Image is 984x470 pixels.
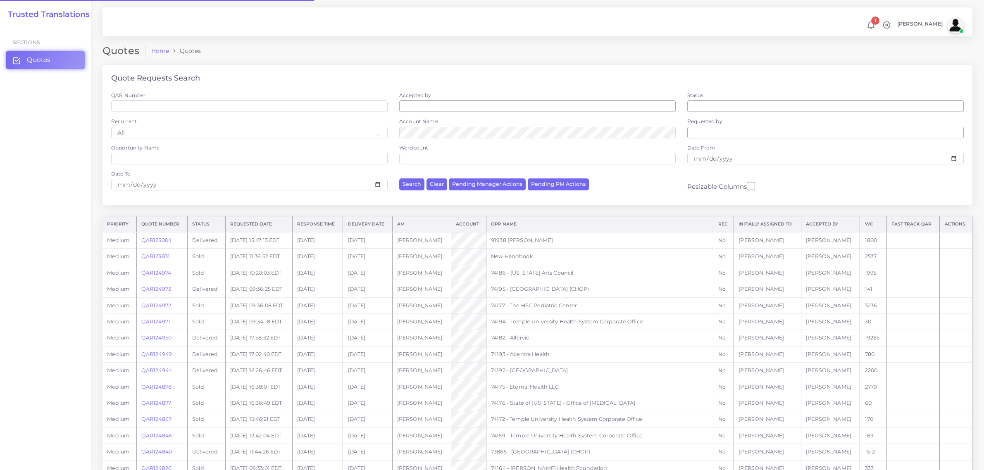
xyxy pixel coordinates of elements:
td: 74193 - Acentra Health [486,346,713,362]
td: Delivered [187,330,225,346]
a: QAR124973 [141,286,171,292]
td: Sold [187,265,225,281]
td: [PERSON_NAME] [801,395,860,411]
td: Sold [187,411,225,427]
td: No [713,411,734,427]
td: [PERSON_NAME] [392,297,451,313]
td: [PERSON_NAME] [801,363,860,379]
td: [DATE] [343,297,392,313]
td: 74194 - Temple University Health System Corporate Office [486,313,713,330]
td: [PERSON_NAME] [392,427,451,444]
td: [PERSON_NAME] [734,313,801,330]
a: 1 [864,21,878,30]
label: Recurrent [111,118,137,125]
label: Status [687,92,703,99]
td: [DATE] [343,330,392,346]
td: 780 [860,346,886,362]
td: New Handbook [486,249,713,265]
a: QAR123831 [141,253,170,259]
td: [PERSON_NAME] [734,281,801,297]
td: 2537 [860,249,886,265]
button: Search [399,178,424,190]
th: Accepted by [801,217,860,232]
td: [DATE] [293,411,343,427]
td: [PERSON_NAME] [392,249,451,265]
span: medium [107,384,129,390]
td: [PERSON_NAME] [801,411,860,427]
td: [PERSON_NAME] [392,346,451,362]
td: Sold [187,313,225,330]
span: medium [107,253,129,259]
td: 74182 - Allervie [486,330,713,346]
input: Resizable Columns [747,181,755,191]
td: 74176 - State of [US_STATE] - Office of [MEDICAL_DATA] [486,395,713,411]
td: [DATE] [293,330,343,346]
td: 1800 [860,232,886,249]
td: 74177 - The HSC Pediatric Center [486,297,713,313]
td: [DATE] [343,281,392,297]
td: [PERSON_NAME] [801,313,860,330]
td: Sold [187,395,225,411]
label: Wordcount [399,144,428,151]
h4: Quote Requests Search [111,74,200,83]
td: [PERSON_NAME] [392,395,451,411]
td: [DATE] 15:46:21 EDT [225,411,293,427]
span: 1 [871,17,879,25]
th: Actions [940,217,972,232]
td: [PERSON_NAME] [734,265,801,281]
th: WC [860,217,886,232]
td: [DATE] [293,265,343,281]
td: Sold [187,249,225,265]
td: [DATE] [293,249,343,265]
td: [PERSON_NAME] [392,281,451,297]
button: Pending Manager Actions [449,178,526,190]
a: QAR124944 [141,367,172,373]
span: [PERSON_NAME] [897,21,943,27]
button: Pending PM Actions [528,178,589,190]
td: 74172 - Temple University Health System Corporate Office [486,411,713,427]
td: [DATE] [343,313,392,330]
td: [DATE] [293,427,343,444]
td: [DATE] 11:44:26 EDT [225,444,293,460]
td: [DATE] 16:38:01 EDT [225,379,293,395]
td: [PERSON_NAME] [392,444,451,460]
td: [PERSON_NAME] [801,297,860,313]
td: 30 [860,313,886,330]
span: medium [107,302,129,309]
th: Delivery Date [343,217,392,232]
button: Clear [426,178,447,190]
td: Delivered [187,232,225,249]
td: [DATE] [343,363,392,379]
td: [PERSON_NAME] [801,265,860,281]
td: [DATE] 12:42:04 EDT [225,427,293,444]
td: [PERSON_NAME] [734,363,801,379]
td: No [713,249,734,265]
td: No [713,427,734,444]
td: [PERSON_NAME] [392,363,451,379]
label: QAR Number [111,92,145,99]
td: [DATE] 09:34:18 EDT [225,313,293,330]
td: 74186 - [US_STATE] Arts Council [486,265,713,281]
td: [DATE] [343,379,392,395]
span: Quotes [27,55,50,64]
td: [PERSON_NAME] [734,330,801,346]
td: No [713,330,734,346]
td: [PERSON_NAME] [392,232,451,249]
th: Quote Number [136,217,187,232]
td: No [713,395,734,411]
td: [PERSON_NAME] [392,379,451,395]
td: [PERSON_NAME] [734,297,801,313]
a: QAR124846 [141,432,172,439]
label: Requested by [687,118,722,125]
a: QAR124867 [141,416,172,422]
td: [PERSON_NAME] [734,379,801,395]
td: [PERSON_NAME] [734,395,801,411]
th: Priority [102,217,136,232]
td: [DATE] [343,232,392,249]
td: 169 [860,427,886,444]
th: Initially Assigned to [734,217,801,232]
td: [DATE] [343,395,392,411]
span: medium [107,367,129,373]
td: [DATE] [343,427,392,444]
td: [DATE] 17:58:32 EDT [225,330,293,346]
